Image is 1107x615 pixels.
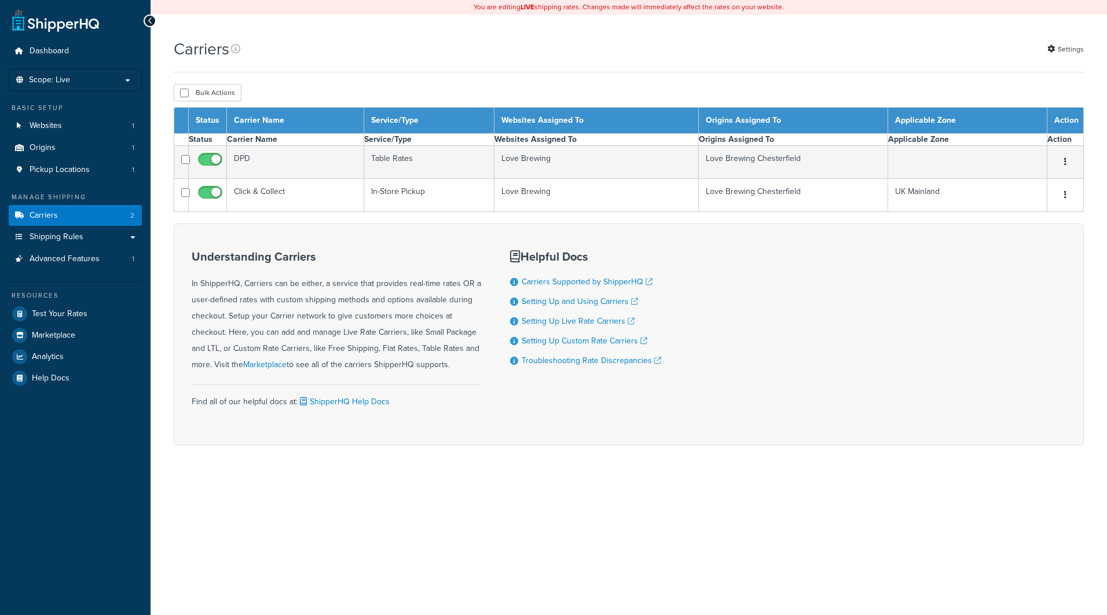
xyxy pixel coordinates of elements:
span: 2 [130,211,134,221]
a: Pickup Locations 1 [9,159,142,181]
a: ShipperHQ Home [12,9,99,32]
td: Love Brewing Chesterfield [699,179,888,212]
th: Service/Type [364,134,494,146]
span: 1 [132,143,134,153]
b: LIVE [520,2,534,12]
div: Find all of our helpful docs at: [192,385,481,410]
span: 1 [132,254,134,264]
th: Carrier Name [227,108,364,134]
h3: Helpful Docs [510,250,661,263]
li: Carriers [9,205,142,226]
span: Carriers [30,211,58,221]
span: Scope: Live [29,75,70,85]
h3: Understanding Carriers [192,250,481,263]
button: Bulk Actions [174,84,241,101]
span: Test Your Rates [32,309,87,319]
td: Love Brewing [494,146,699,179]
th: Applicable Zone [888,108,1047,134]
th: Status [189,108,227,134]
div: In ShipperHQ, Carriers can be either, a service that provides real-time rates OR a user-defined r... [192,250,481,373]
div: Manage Shipping [9,192,142,202]
span: Origins [30,143,56,153]
a: Troubleshooting Rate Discrepancies [522,354,661,367]
th: Websites Assigned To [494,134,699,146]
td: UK Mainland [888,179,1047,212]
span: 1 [132,165,134,175]
a: Setting Up Live Rate Carriers [522,315,635,327]
a: Test Your Rates [9,303,142,324]
td: Table Rates [364,146,494,179]
th: Action [1047,134,1084,146]
th: Websites Assigned To [494,108,699,134]
span: Advanced Features [30,254,100,264]
span: Marketplace [32,331,75,341]
th: Action [1047,108,1084,134]
span: Dashboard [30,46,69,56]
td: Love Brewing [494,179,699,212]
span: Pickup Locations [30,165,90,175]
li: Advanced Features [9,248,142,270]
a: Origins 1 [9,137,142,159]
th: Status [189,134,227,146]
a: Dashboard [9,41,142,62]
td: In-Store Pickup [364,179,494,212]
td: Love Brewing Chesterfield [699,146,888,179]
span: Analytics [32,352,64,362]
div: Basic Setup [9,103,142,113]
a: Analytics [9,346,142,367]
li: Pickup Locations [9,159,142,181]
a: Settings [1047,41,1084,57]
a: Shipping Rules [9,226,142,248]
span: Websites [30,121,62,131]
span: Help Docs [32,374,69,383]
a: Setting Up and Using Carriers [522,295,638,307]
a: Marketplace [9,325,142,346]
span: Shipping Rules [30,232,83,242]
th: Service/Type [364,108,494,134]
a: Carriers Supported by ShipperHQ [522,276,653,288]
a: ShipperHQ Help Docs [298,396,390,408]
th: Origins Assigned To [699,108,888,134]
a: Marketplace [243,358,287,371]
a: Advanced Features 1 [9,248,142,270]
td: Click & Collect [227,179,364,212]
th: Applicable Zone [888,134,1047,146]
a: Help Docs [9,368,142,389]
td: DPD [227,146,364,179]
span: 1 [132,121,134,131]
th: Origins Assigned To [699,134,888,146]
a: Setting Up Custom Rate Carriers [522,335,647,347]
a: Websites 1 [9,115,142,137]
li: Origins [9,137,142,159]
a: Carriers 2 [9,205,142,226]
th: Carrier Name [227,134,364,146]
div: Resources [9,291,142,301]
li: Websites [9,115,142,137]
h1: Carriers [174,38,229,60]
